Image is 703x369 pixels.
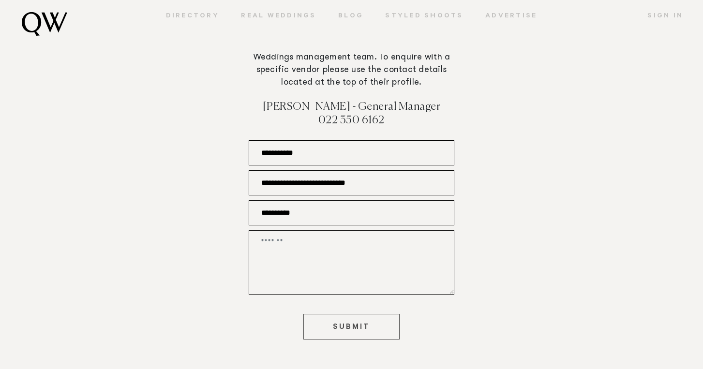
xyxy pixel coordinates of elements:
[637,12,683,21] a: Sign In
[374,12,475,21] a: Styled Shoots
[22,12,67,36] img: monogram.svg
[249,101,454,115] h4: [PERSON_NAME] - General Manager
[155,12,230,21] a: Directory
[474,12,548,21] a: Advertise
[303,314,400,339] button: SUBMIT
[318,115,385,126] a: 022 350 6162
[327,12,374,21] a: Blog
[230,12,328,21] a: Real Weddings
[249,39,454,89] p: This form is to contact the Queenstown Weddings management team. To enquire with a specific vendo...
